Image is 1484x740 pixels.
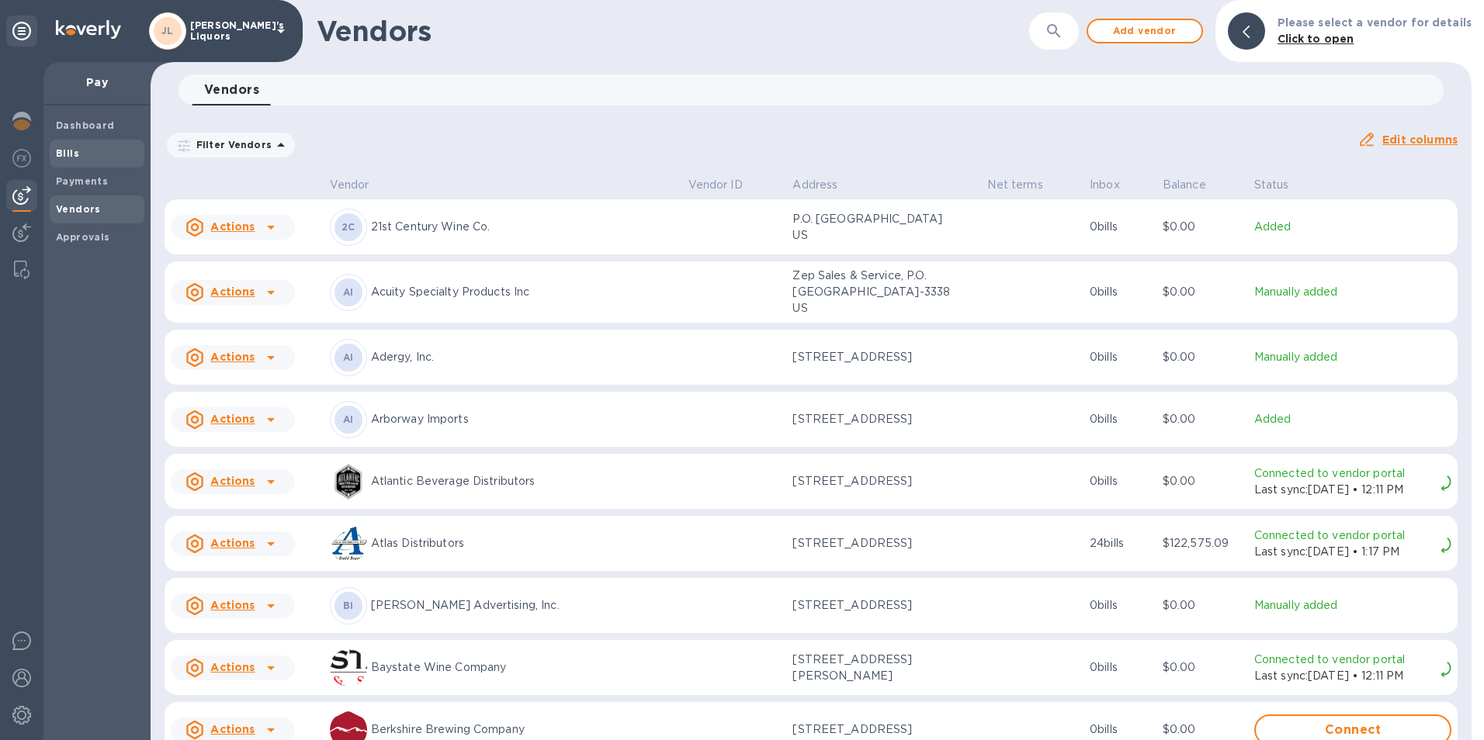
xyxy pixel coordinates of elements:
[1090,219,1150,235] p: 0 bills
[792,597,948,614] p: [STREET_ADDRESS]
[1090,535,1150,552] p: 24 bills
[343,600,354,611] b: BI
[342,221,355,233] b: 2C
[371,721,676,738] p: Berkshire Brewing Company
[317,15,926,47] h1: Vendors
[688,177,743,193] p: Vendor ID
[1254,668,1434,684] p: Last sync: [DATE] • 12:11 PM
[792,349,948,365] p: [STREET_ADDRESS]
[204,79,259,101] span: Vendors
[1090,411,1150,427] p: 0 bills
[1163,177,1206,193] p: Balance
[190,20,268,42] p: [PERSON_NAME]'s Liquors
[56,147,79,159] b: Bills
[1254,411,1451,427] p: Added
[1090,349,1150,365] p: 0 bills
[1163,597,1242,614] p: $0.00
[1254,544,1434,560] p: Last sync: [DATE] • 1:17 PM
[792,177,837,193] p: Address
[1090,177,1120,193] p: Inbox
[12,149,31,168] img: Foreign exchange
[1090,659,1150,676] p: 0 bills
[1090,177,1140,193] span: Inbox
[56,119,115,131] b: Dashboard
[1254,349,1451,365] p: Manually added
[56,203,101,215] b: Vendors
[210,599,255,611] u: Actions
[330,177,369,193] p: Vendor
[1254,652,1434,668] p: Connected to vendor portal
[371,597,676,614] p: [PERSON_NAME] Advertising, Inc.
[987,177,1042,193] p: Net terms
[1254,465,1434,482] p: Connected to vendor portal
[1101,22,1189,40] span: Add vendor
[6,16,37,47] div: Unpin categories
[1163,473,1242,489] p: $0.00
[1268,721,1437,739] span: Connect
[1163,659,1242,676] p: $0.00
[1254,597,1451,614] p: Manually added
[371,473,676,489] p: Atlantic Beverage Distributors
[371,411,676,427] p: Arborway Imports
[1163,721,1242,738] p: $0.00
[792,721,948,738] p: [STREET_ADDRESS]
[1278,16,1472,29] b: Please select a vendor for details
[371,219,676,235] p: 21st Century Wine Co.
[371,535,676,552] p: Atlas Distributors
[210,537,255,549] u: Actions
[1163,219,1242,235] p: $0.00
[1254,482,1434,498] p: Last sync: [DATE] • 12:11 PM
[1163,349,1242,365] p: $0.00
[56,231,110,243] b: Approvals
[210,351,255,363] u: Actions
[190,138,272,151] p: Filter Vendors
[792,268,948,316] p: Zep Sales & Service, P.O. [GEOGRAPHIC_DATA]-3338 US
[1163,411,1242,427] p: $0.00
[210,723,255,735] u: Actions
[210,220,255,233] u: Actions
[343,351,354,363] b: AI
[210,661,255,673] u: Actions
[792,411,948,427] p: [STREET_ADDRESS]
[987,177,1063,193] span: Net terms
[371,659,676,676] p: Baystate Wine Company
[792,211,948,244] p: P.O. [GEOGRAPHIC_DATA] US
[1090,284,1150,300] p: 0 bills
[1254,219,1451,235] p: Added
[343,286,354,298] b: AI
[1163,177,1226,193] span: Balance
[56,175,108,187] b: Payments
[792,177,858,193] span: Address
[1090,597,1150,614] p: 0 bills
[1163,535,1242,552] p: $122,575.09
[371,349,676,365] p: Adergy, Inc.
[688,177,763,193] span: Vendor ID
[161,25,174,36] b: JL
[56,74,138,90] p: Pay
[330,177,390,193] span: Vendor
[1163,284,1242,300] p: $0.00
[1087,19,1203,43] button: Add vendor
[1090,473,1150,489] p: 0 bills
[210,475,255,487] u: Actions
[792,652,948,684] p: [STREET_ADDRESS][PERSON_NAME]
[1254,177,1289,193] p: Status
[1254,527,1434,544] p: Connected to vendor portal
[1254,284,1451,300] p: Manually added
[210,285,255,298] u: Actions
[1278,33,1354,45] b: Click to open
[1382,133,1458,146] u: Edit columns
[56,20,121,39] img: Logo
[343,413,354,425] b: AI
[792,473,948,489] p: [STREET_ADDRESS]
[210,413,255,425] u: Actions
[792,535,948,552] p: [STREET_ADDRESS]
[1090,721,1150,738] p: 0 bills
[371,284,676,300] p: Acuity Specialty Products Inc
